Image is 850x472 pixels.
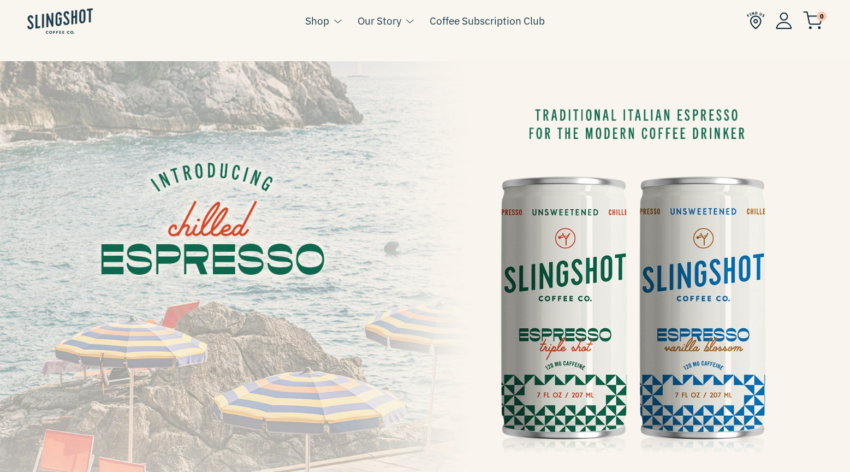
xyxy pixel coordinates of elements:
[747,11,765,29] img: Find Us
[803,11,823,29] img: cart
[776,12,792,29] img: Account
[305,13,329,29] a: Shop
[803,14,823,27] a: 0
[358,13,401,29] a: Our Story
[817,11,827,21] span: 0
[430,13,545,29] a: Coffee Subscription Club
